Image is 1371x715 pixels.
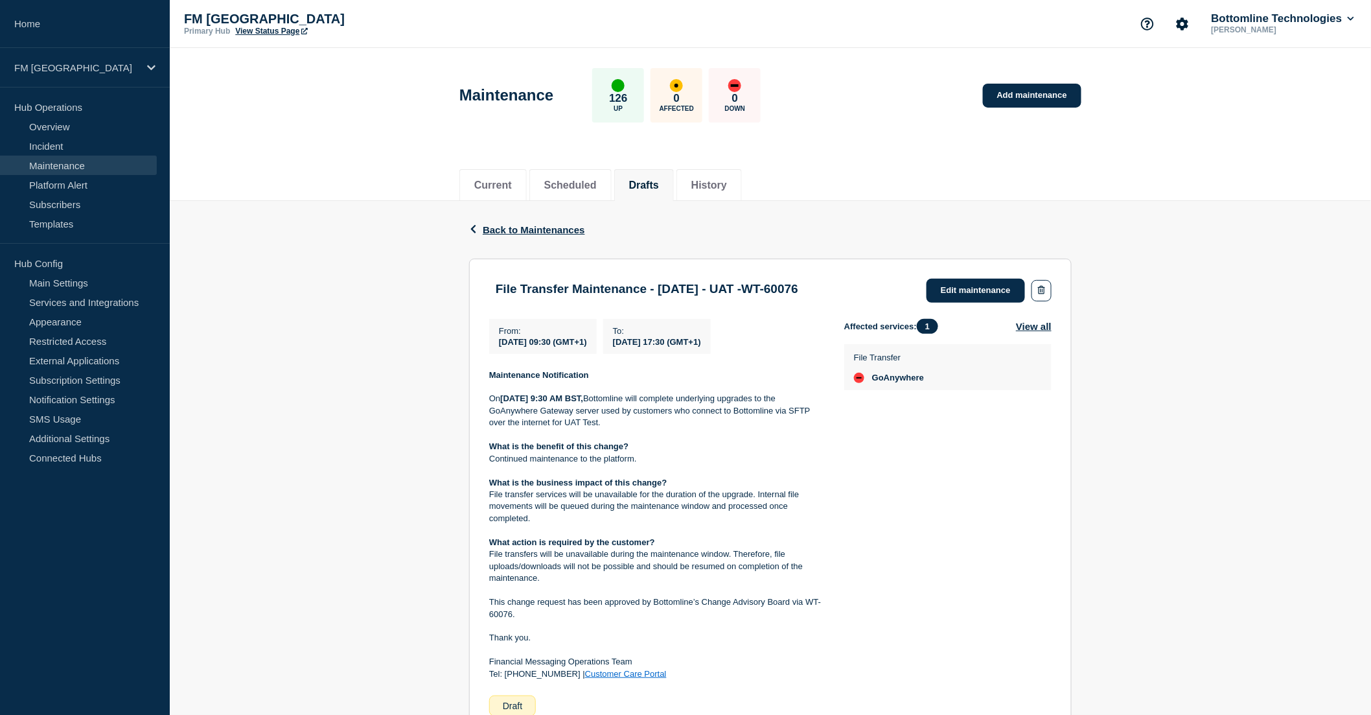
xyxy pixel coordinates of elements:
[499,326,587,336] p: From :
[496,282,798,296] h3: File Transfer Maintenance - [DATE] - UAT -WT-60076
[544,180,597,191] button: Scheduled
[489,478,667,487] strong: What is the business impact of this change?
[489,656,824,668] p: Financial Messaging Operations Team
[983,84,1081,108] a: Add maintenance
[500,393,583,403] strong: [DATE] 9:30 AM BST,
[670,79,683,92] div: affected
[184,27,230,36] p: Primary Hub
[674,92,680,105] p: 0
[474,180,512,191] button: Current
[489,370,589,380] strong: Maintenance Notification
[660,105,694,112] p: Affected
[489,441,628,451] strong: What is the benefit of this change?
[489,393,824,428] p: On Bottomline will complete underlying upgrades to the GoAnywhere Gateway server used by customer...
[489,537,655,547] strong: What action is required by the customer?
[927,279,1025,303] a: Edit maintenance
[499,337,587,347] span: [DATE] 09:30 (GMT+1)
[1209,25,1344,34] p: [PERSON_NAME]
[489,596,824,620] p: This change request has been approved by Bottomline’s Change Advisory Board via WT-60076.
[14,62,139,73] p: FM [GEOGRAPHIC_DATA]
[854,373,864,383] div: down
[1016,319,1052,334] button: View all
[629,180,659,191] button: Drafts
[613,326,701,336] p: To :
[854,353,924,362] p: File Transfer
[728,79,741,92] div: down
[489,548,824,584] p: File transfers will be unavailable during the maintenance window. Therefore, file uploads/downloa...
[489,632,824,644] p: Thank you.
[691,180,727,191] button: History
[1169,10,1196,38] button: Account settings
[872,373,924,383] span: GoAnywhere
[483,224,585,235] span: Back to Maintenances
[489,668,824,680] p: Tel: [PHONE_NUMBER] |
[844,319,945,334] span: Affected services:
[609,92,627,105] p: 126
[469,224,585,235] button: Back to Maintenances
[585,669,667,679] a: Customer Care Portal
[612,79,625,92] div: up
[489,453,824,465] p: Continued maintenance to the platform.
[1209,12,1357,25] button: Bottomline Technologies
[725,105,746,112] p: Down
[917,319,938,334] span: 1
[613,337,701,347] span: [DATE] 17:30 (GMT+1)
[1134,10,1161,38] button: Support
[459,86,553,104] h1: Maintenance
[235,27,307,36] a: View Status Page
[732,92,738,105] p: 0
[489,489,824,524] p: File transfer services will be unavailable for the duration of the upgrade. Internal file movemen...
[614,105,623,112] p: Up
[184,12,443,27] p: FM [GEOGRAPHIC_DATA]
